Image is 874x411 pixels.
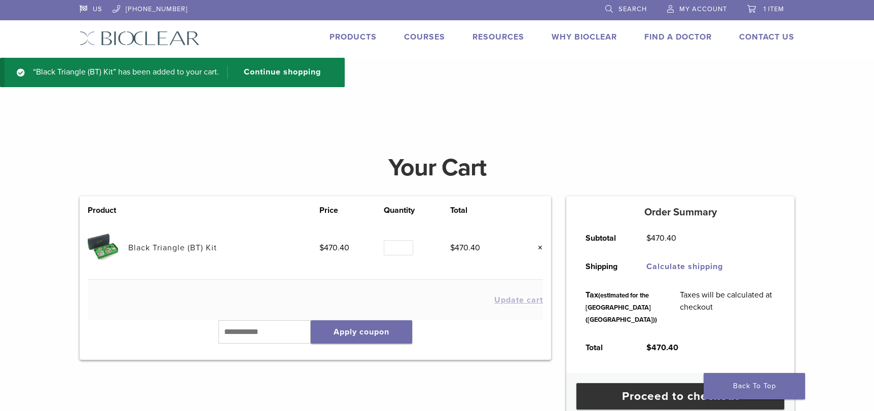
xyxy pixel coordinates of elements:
[646,343,678,353] bdi: 470.40
[574,281,668,333] th: Tax
[88,233,118,263] img: Black Triangle (BT) Kit
[618,5,647,13] span: Search
[450,204,515,216] th: Total
[566,206,794,218] h5: Order Summary
[311,320,412,344] button: Apply coupon
[530,241,543,254] a: Remove this item
[646,233,651,243] span: $
[319,204,384,216] th: Price
[88,204,128,216] th: Product
[128,243,217,253] a: Black Triangle (BT) Kit
[494,296,543,304] button: Update cart
[450,243,455,253] span: $
[576,383,784,409] a: Proceed to checkout
[227,66,329,79] a: Continue shopping
[574,333,635,362] th: Total
[72,156,802,180] h1: Your Cart
[574,252,635,281] th: Shipping
[646,261,723,272] a: Calculate shipping
[450,243,480,253] bdi: 470.40
[80,31,200,46] img: Bioclear
[574,224,635,252] th: Subtotal
[319,243,324,253] span: $
[646,343,651,353] span: $
[330,32,377,42] a: Products
[384,204,450,216] th: Quantity
[646,233,676,243] bdi: 470.40
[668,281,787,333] td: Taxes will be calculated at checkout
[763,5,784,13] span: 1 item
[552,32,617,42] a: Why Bioclear
[739,32,794,42] a: Contact Us
[704,373,805,399] a: Back To Top
[586,291,657,324] small: (estimated for the [GEOGRAPHIC_DATA] ([GEOGRAPHIC_DATA]))
[472,32,524,42] a: Resources
[644,32,712,42] a: Find A Doctor
[679,5,727,13] span: My Account
[404,32,445,42] a: Courses
[319,243,349,253] bdi: 470.40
